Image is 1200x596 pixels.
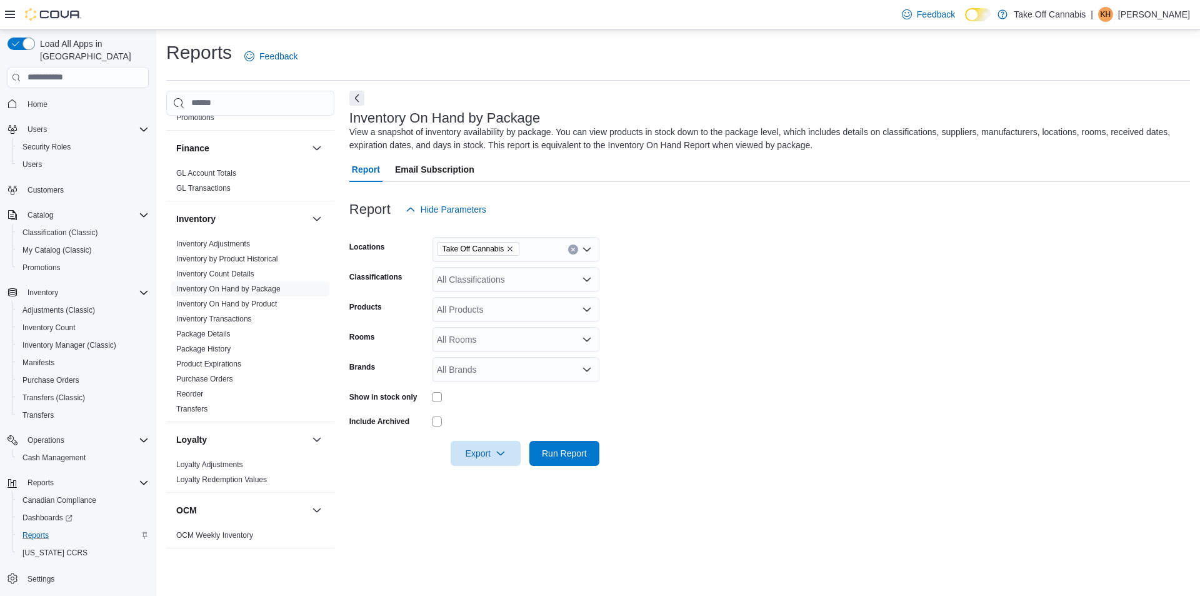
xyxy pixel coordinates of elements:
button: Users [2,121,154,138]
span: Canadian Compliance [17,493,149,508]
div: Finance [166,166,334,201]
span: Users [22,122,149,137]
span: Promotions [17,260,149,275]
span: KH [1101,7,1111,22]
span: Package History [176,344,231,354]
a: Canadian Compliance [17,493,101,508]
span: Take Off Cannabis [437,242,519,256]
span: Inventory On Hand by Package [176,284,281,294]
a: Inventory Manager (Classic) [17,338,121,353]
button: Open list of options [582,335,592,345]
button: Open list of options [582,365,592,375]
span: Customers [27,185,64,195]
span: Promotions [22,263,61,273]
a: Feedback [239,44,302,69]
a: Loyalty Adjustments [176,460,243,469]
span: Report [352,157,380,182]
a: Home [22,97,52,112]
button: Transfers [12,407,154,424]
button: Adjustments (Classic) [12,301,154,319]
span: Operations [27,435,64,445]
a: Security Roles [17,139,76,154]
button: Inventory [2,284,154,301]
a: Inventory by Product Historical [176,255,278,263]
a: Reorder [176,390,203,398]
button: [US_STATE] CCRS [12,544,154,562]
img: Cova [25,8,81,21]
a: Purchase Orders [17,373,84,388]
label: Rooms [349,332,375,342]
h1: Reports [166,40,232,65]
a: Purchase Orders [176,375,233,383]
h3: Loyalty [176,433,207,446]
span: Settings [22,570,149,586]
button: Purchase Orders [12,371,154,389]
button: Loyalty [176,433,307,446]
span: Catalog [22,208,149,223]
span: OCM Weekly Inventory [176,530,253,540]
h3: Finance [176,142,209,154]
span: Feedback [259,50,297,63]
button: Customers [2,181,154,199]
h3: Inventory [176,213,216,225]
button: Manifests [12,354,154,371]
span: Home [22,96,149,112]
label: Brands [349,362,375,372]
a: GL Account Totals [176,169,236,178]
a: GL Transactions [176,184,231,193]
button: Inventory [176,213,307,225]
span: My Catalog (Classic) [17,243,149,258]
a: Package Details [176,330,231,338]
a: Users [17,157,47,172]
button: Run Report [529,441,599,466]
span: Run Report [542,447,587,460]
button: Export [451,441,521,466]
span: Cash Management [22,453,86,463]
div: Inventory [166,236,334,422]
span: Home [27,99,47,109]
button: Inventory [309,211,324,226]
a: [US_STATE] CCRS [17,545,92,560]
span: Transfers [17,408,149,423]
a: Transfers [176,405,207,413]
a: My Catalog (Classic) [17,243,97,258]
p: Take Off Cannabis [1014,7,1086,22]
p: [PERSON_NAME] [1118,7,1190,22]
div: Loyalty [166,457,334,492]
button: Pricing [176,560,307,572]
button: Catalog [2,206,154,224]
span: Customers [22,182,149,198]
span: Transfers (Classic) [17,390,149,405]
div: OCM [166,528,334,548]
span: Reports [27,478,54,488]
span: Settings [27,574,54,584]
label: Classifications [349,272,402,282]
button: Security Roles [12,138,154,156]
span: Classification (Classic) [22,228,98,238]
button: Pricing [309,558,324,573]
a: Promotions [176,113,214,122]
a: Dashboards [12,509,154,527]
label: Locations [349,242,385,252]
button: Home [2,95,154,113]
span: Inventory On Hand by Product [176,299,277,309]
span: Export [458,441,513,466]
a: Inventory On Hand by Product [176,300,277,308]
a: Inventory Adjustments [176,240,250,248]
span: Product Expirations [176,359,241,369]
span: Reports [22,475,149,490]
button: Reports [22,475,59,490]
span: Canadian Compliance [22,495,96,505]
a: OCM Weekly Inventory [176,531,253,540]
a: Inventory Count Details [176,270,254,278]
a: Dashboards [17,510,77,525]
span: Dark Mode [965,21,966,22]
button: Finance [176,142,307,154]
a: Loyalty Redemption Values [176,475,267,484]
label: Show in stock only [349,392,417,402]
span: Transfers [176,404,207,414]
button: Cash Management [12,449,154,467]
a: Product Expirations [176,360,241,368]
span: GL Transactions [176,183,231,193]
span: Transfers (Classic) [22,393,85,403]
